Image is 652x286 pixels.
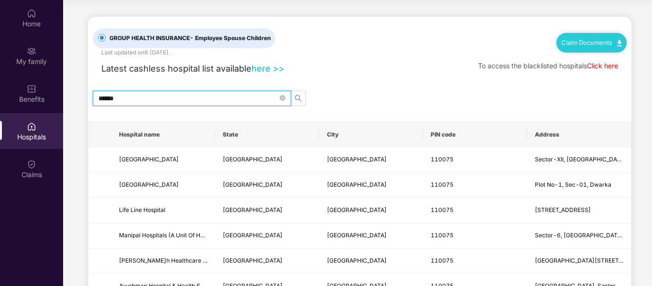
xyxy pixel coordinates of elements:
span: [PERSON_NAME]h Healthcare Private Limited [119,257,244,264]
td: Plot No-1, Sec-01, Dwarka [527,173,631,198]
td: NEW DELHI [319,223,423,249]
th: State [215,122,319,148]
span: Address [535,131,623,138]
td: NEW DELHI [319,249,423,274]
a: Claim Documents [561,39,622,46]
span: [GEOGRAPHIC_DATA] [119,181,179,188]
th: Address [527,122,631,148]
span: Latest cashless hospital list available [101,63,251,74]
img: svg+xml;base64,PHN2ZyBpZD0iQ2xhaW0iIHhtbG5zPSJodHRwOi8vd3d3LnczLm9yZy8yMDAwL3N2ZyIgd2lkdGg9IjIwIi... [27,159,36,169]
img: svg+xml;base64,PHN2ZyB3aWR0aD0iMjAiIGhlaWdodD0iMjAiIHZpZXdCb3g9IjAgMCAyMCAyMCIgZmlsbD0ibm9uZSIgeG... [27,46,36,56]
td: Ayushman Hospital [111,148,215,173]
span: [GEOGRAPHIC_DATA][STREET_ADDRESS] [535,257,651,264]
td: NEW DELHI [319,173,423,198]
span: [GEOGRAPHIC_DATA] [327,156,387,163]
td: Delhi [215,173,319,198]
td: NEW DELHI [319,148,423,173]
td: Sector-XII, Dwarka [527,148,631,173]
th: Hospital name [111,122,215,148]
td: NEW DELHI [319,198,423,223]
span: - Employee Spouse Children [190,34,271,42]
img: svg+xml;base64,PHN2ZyBpZD0iSG9tZSIgeG1sbnM9Imh0dHA6Ly93d3cudzMub3JnLzIwMDAvc3ZnIiB3aWR0aD0iMjAiIG... [27,9,36,18]
th: PIN code [423,122,527,148]
span: [GEOGRAPHIC_DATA] [327,206,387,213]
a: Click here [587,62,618,70]
td: Manipal Hospitals (A Unit Of Human Care Medical Charitable Trust) [111,223,215,249]
td: Delhi [215,223,319,249]
span: search [291,95,305,102]
td: Life Line Hospital [111,198,215,223]
span: close-circle [280,95,285,101]
span: [GEOGRAPHIC_DATA] [223,206,283,213]
span: [GEOGRAPHIC_DATA] [223,232,283,239]
span: GROUP HEALTH INSURANCE [106,34,275,43]
div: Last updated on 8 [DATE] . [101,48,170,57]
td: Plot No. - 42, Sector - 12B [527,198,631,223]
span: [GEOGRAPHIC_DATA] [119,156,179,163]
img: svg+xml;base64,PHN2ZyBpZD0iSG9zcGl0YWxzIiB4bWxucz0iaHR0cDovL3d3dy53My5vcmcvMjAwMC9zdmciIHdpZHRoPS... [27,122,36,131]
span: [GEOGRAPHIC_DATA] [223,156,283,163]
img: svg+xml;base64,PHN2ZyB4bWxucz0iaHR0cDovL3d3dy53My5vcmcvMjAwMC9zdmciIHdpZHRoPSIxMC40IiBoZWlnaHQ9Ij... [617,40,622,46]
td: Sector-6, Dwarka, ADJ MTNL Building [527,223,631,249]
span: Sector-XII, [GEOGRAPHIC_DATA] [535,156,626,163]
span: [GEOGRAPHIC_DATA] [327,257,387,264]
button: search [291,91,306,106]
td: Delhi [215,249,319,274]
span: To access the blacklisted hospitals [478,62,587,70]
span: [STREET_ADDRESS] [535,206,591,213]
td: Delhi [215,198,319,223]
span: 110075 [431,156,454,163]
td: Maharaja Agrasen Hospital [111,173,215,198]
span: close-circle [280,94,285,103]
span: Manipal Hospitals (A Unit Of Human Care Medical Charitable Trust) [119,232,301,239]
span: [GEOGRAPHIC_DATA] [327,232,387,239]
span: [GEOGRAPHIC_DATA] [223,257,283,264]
span: [GEOGRAPHIC_DATA] [223,181,283,188]
img: svg+xml;base64,PHN2ZyBpZD0iQmVuZWZpdHMiIHhtbG5zPSJodHRwOi8vd3d3LnczLm9yZy8yMDAwL3N2ZyIgd2lkdGg9Ij... [27,84,36,94]
td: Delhi [215,148,319,173]
span: Plot No-1, Sec-01, Dwarka [535,181,611,188]
span: Life Line Hospital [119,206,165,213]
span: [GEOGRAPHIC_DATA] [327,181,387,188]
span: 110075 [431,181,454,188]
a: here >> [251,63,284,74]
span: 110075 [431,206,454,213]
span: Hospital name [119,131,207,138]
span: 110075 [431,257,454,264]
td: Aakash Healthcare Private Limited [111,249,215,274]
span: 110075 [431,232,454,239]
td: Hospital Plot, Road No-201, Sec-3, Dwarka [527,249,631,274]
th: City [319,122,423,148]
